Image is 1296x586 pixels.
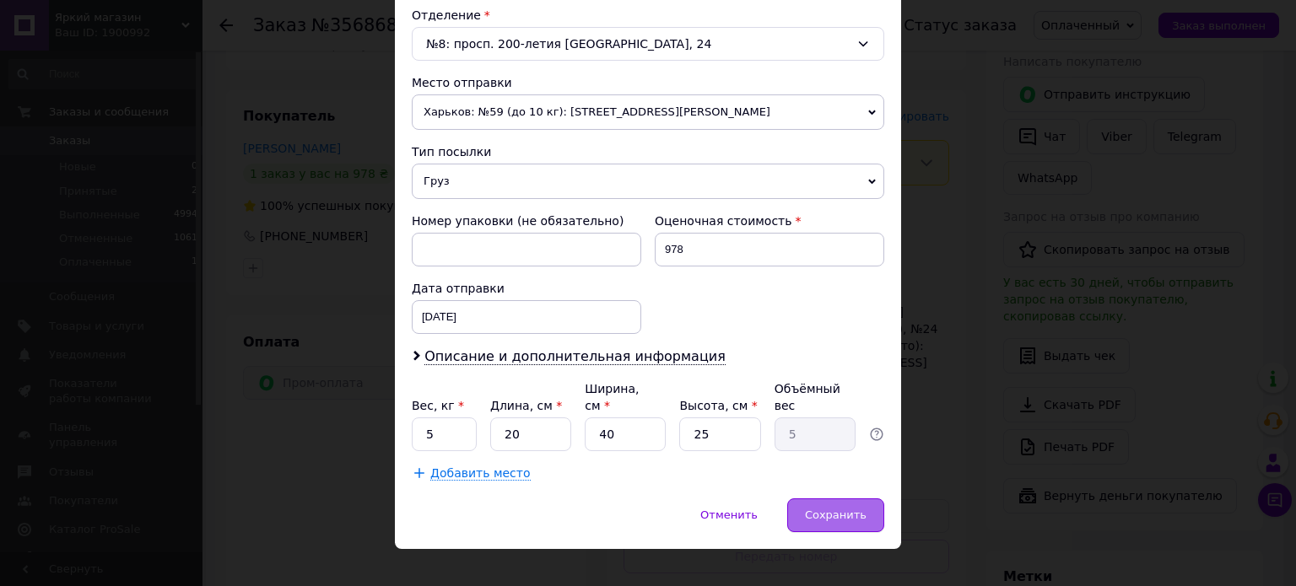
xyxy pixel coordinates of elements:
div: Номер упаковки (не обязательно) [412,212,641,229]
div: №8: просп. 200-летия [GEOGRAPHIC_DATA], 24 [412,27,884,61]
span: Сохранить [805,508,867,521]
div: Дата отправки [412,280,641,297]
span: Харьков: №59 (до 10 кг): [STREET_ADDRESS][PERSON_NAME] [412,94,884,130]
label: Высота, см [679,399,757,412]
span: Груз [412,164,884,199]
div: Оценочная стоимость [655,212,884,229]
div: Объёмный вес [775,380,856,414]
span: Место отправки [412,76,512,89]
span: Тип посылки [412,145,491,159]
span: Отменить [700,508,758,521]
label: Вес, кг [412,399,464,412]
label: Длина, см [490,399,562,412]
span: Добавить место [430,466,531,481]
span: Описание и дополнительная информация [424,348,726,365]
label: Ширина, см [585,382,639,412]
div: Отделение [412,7,884,24]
